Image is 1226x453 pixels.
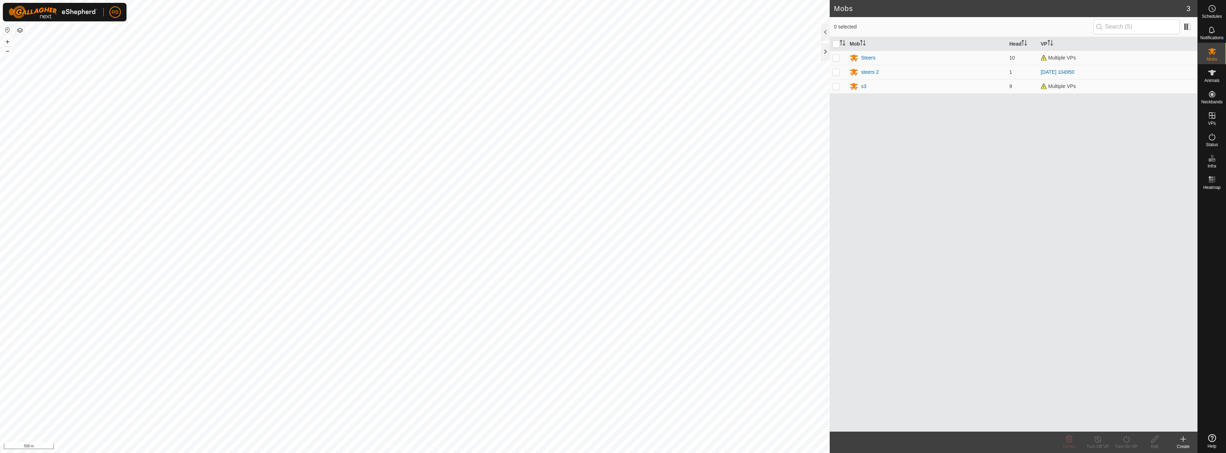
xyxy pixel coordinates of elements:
button: – [3,47,12,55]
div: steers 2 [861,68,879,76]
span: Mobs [1207,57,1217,61]
a: Help [1198,431,1226,451]
span: 0 selected [834,23,1093,31]
a: Contact Us [422,444,443,450]
span: Notifications [1200,36,1224,40]
span: RB [112,9,118,16]
span: Delete [1063,444,1076,449]
th: Head [1006,37,1038,51]
span: Status [1206,143,1218,147]
h2: Mobs [834,4,1186,13]
span: 9 [1009,83,1012,89]
div: s3 [861,83,866,90]
div: Turn Off VP [1083,443,1112,450]
button: Map Layers [16,26,24,35]
div: Edit [1140,443,1169,450]
div: Create [1169,443,1197,450]
a: Privacy Policy [387,444,413,450]
img: Gallagher Logo [9,6,98,19]
p-sorticon: Activate to sort [1021,41,1027,47]
div: Steers [861,54,875,62]
p-sorticon: Activate to sort [860,41,866,47]
span: 3 [1186,3,1190,14]
span: Infra [1207,164,1216,168]
th: Mob [847,37,1006,51]
span: 10 [1009,55,1015,61]
span: VPs [1208,121,1216,125]
input: Search (S) [1093,19,1180,34]
p-sorticon: Activate to sort [840,41,845,47]
span: Schedules [1202,14,1222,19]
span: Help [1207,444,1216,448]
span: 1 [1009,69,1012,75]
th: VP [1038,37,1197,51]
span: Animals [1204,78,1220,83]
a: [DATE] 104950 [1041,69,1075,75]
span: Multiple VPs [1041,55,1076,61]
span: Multiple VPs [1041,83,1076,89]
button: + [3,37,12,46]
p-sorticon: Activate to sort [1047,41,1053,47]
button: Reset Map [3,26,12,34]
span: Neckbands [1201,100,1222,104]
span: Heatmap [1203,185,1221,190]
div: Turn On VP [1112,443,1140,450]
